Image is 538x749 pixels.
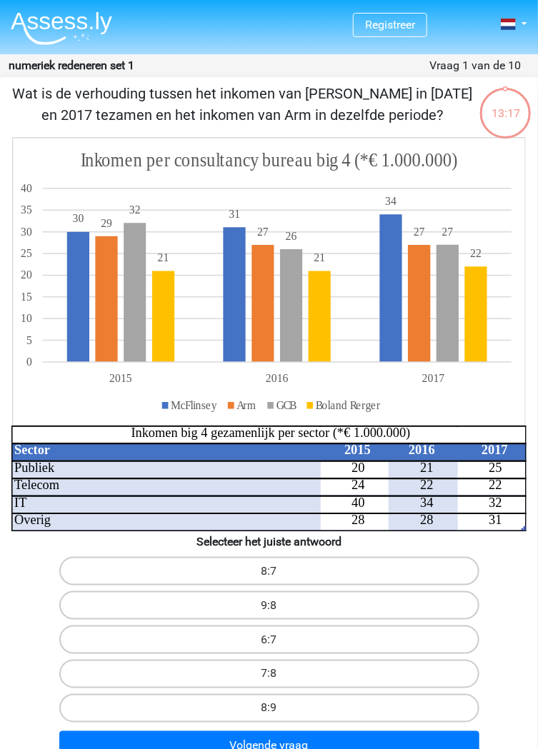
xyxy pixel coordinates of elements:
[442,224,454,238] tspan: 27
[420,461,433,475] tspan: 21
[257,224,425,238] tspan: 2727
[352,478,364,493] tspan: 24
[21,290,32,304] tspan: 15
[385,194,397,208] tspan: 34
[236,398,256,413] tspan: Arm
[482,443,508,458] tspan: 2017
[14,496,26,510] tspan: IT
[73,211,84,226] tspan: 30
[14,443,50,458] tspan: Sector
[229,207,240,221] tspan: 31
[409,443,435,458] tspan: 2016
[131,426,410,441] tspan: Inkomen big 4 gezamenlijk per sector (*€ 1.000.000)
[81,149,458,171] tspan: Inkomen per consultancy bureau big 4 (*€ 1.000.000)
[6,83,479,126] p: Wat is de verhouding tussen het inkomen van [PERSON_NAME] in [DATE] en 2017 tezamen en het inkome...
[21,268,32,282] tspan: 20
[21,203,32,217] tspan: 35
[420,496,433,510] tspan: 34
[59,557,479,585] label: 8:7
[11,11,112,45] img: Assessly
[171,398,217,413] tspan: McFlinsey
[344,443,371,458] tspan: 2015
[101,216,112,230] tspan: 29
[489,496,502,510] tspan: 32
[365,18,415,31] a: Registreer
[21,311,32,326] tspan: 10
[489,478,502,493] tspan: 22
[14,513,51,528] tspan: Overig
[26,333,32,348] tspan: 5
[6,532,532,548] h6: Selecteer het juiste antwoord
[286,228,297,243] tspan: 26
[26,355,32,369] tspan: 0
[352,461,364,475] tspan: 20
[59,591,479,620] label: 9:8
[14,478,59,493] tspan: Telecom
[9,59,134,72] strong: numeriek redeneren set 1
[158,251,326,265] tspan: 2121
[352,496,364,510] tspan: 40
[14,461,55,475] tspan: Publiek
[352,513,364,528] tspan: 28
[479,86,532,122] div: 13:17
[21,224,32,238] tspan: 30
[420,513,433,528] tspan: 28
[109,371,444,385] tspan: 201520162017
[59,660,479,688] label: 7:8
[21,181,32,195] tspan: 40
[470,246,482,261] tspan: 22
[489,513,502,528] tspan: 31
[429,57,521,74] div: Vraag 1 van de 10
[59,694,479,723] label: 8:9
[129,203,141,217] tspan: 32
[59,625,479,654] label: 6:7
[21,246,32,261] tspan: 25
[489,461,502,475] tspan: 25
[316,398,381,413] tspan: Boland Rerger
[420,478,433,493] tspan: 22
[277,398,297,413] tspan: GCB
